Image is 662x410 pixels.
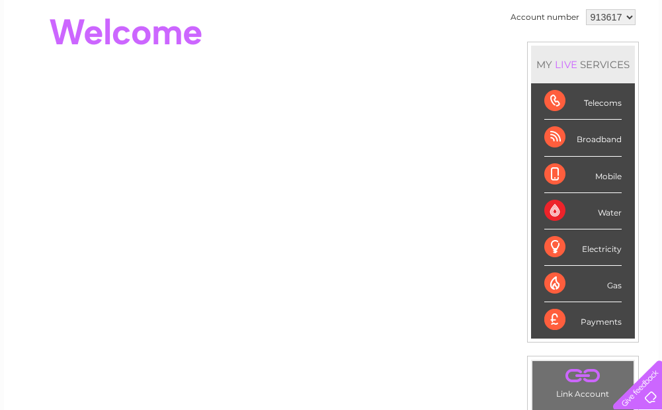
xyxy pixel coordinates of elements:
[544,120,622,156] div: Broadband
[552,58,580,71] div: LIVE
[544,302,622,338] div: Payments
[532,360,634,402] td: Link Account
[499,56,539,66] a: Telecoms
[574,56,606,66] a: Contact
[544,266,622,302] div: Gas
[544,229,622,266] div: Electricity
[507,6,583,28] td: Account number
[536,364,630,388] a: .
[544,83,622,120] div: Telecoms
[531,46,635,83] div: MY SERVICES
[462,56,491,66] a: Energy
[429,56,454,66] a: Water
[413,7,504,23] a: 0333 014 3131
[544,157,622,193] div: Mobile
[23,34,91,75] img: logo.png
[19,7,644,64] div: Clear Business is a trading name of Verastar Limited (registered in [GEOGRAPHIC_DATA] No. 3667643...
[618,56,649,66] a: Log out
[544,193,622,229] div: Water
[547,56,566,66] a: Blog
